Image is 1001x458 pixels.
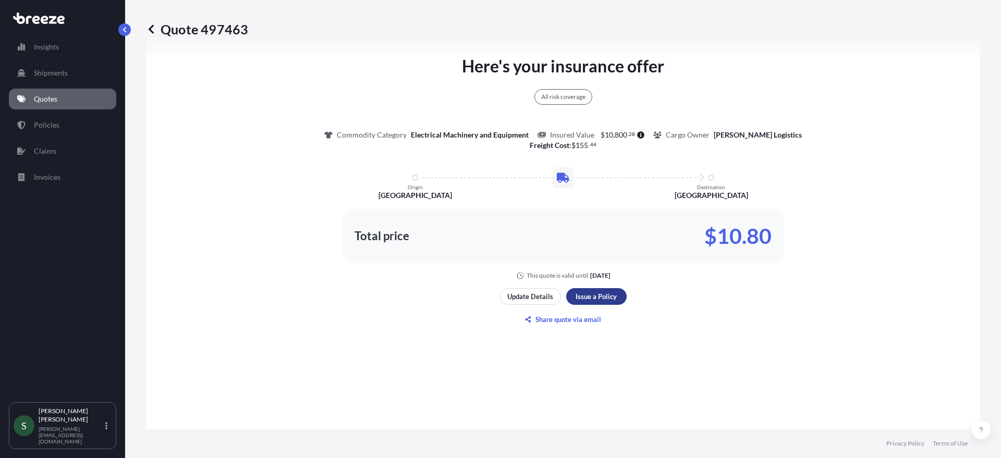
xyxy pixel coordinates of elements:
a: Insights [9,36,116,57]
p: Origin [408,184,423,190]
p: Share quote via email [535,314,601,325]
p: [DATE] [590,271,611,280]
a: Quotes [9,89,116,109]
span: $ [601,131,605,139]
span: , [613,131,615,139]
p: Invoices [34,172,60,182]
p: : [530,140,596,151]
a: Invoices [9,167,116,188]
span: 10 [605,131,613,139]
p: Commodity Category [337,130,407,140]
p: Issue a Policy [576,291,617,302]
span: . [589,143,590,146]
button: Update Details [500,288,561,305]
p: Electrical Machinery and Equipment [411,130,529,140]
a: Privacy Policy [886,439,924,448]
p: [GEOGRAPHIC_DATA] [675,190,748,201]
p: [PERSON_NAME] [PERSON_NAME] [39,407,103,424]
div: All risk coverage [534,89,592,105]
p: Update Details [507,291,553,302]
span: 155 [576,142,588,149]
a: Claims [9,141,116,162]
p: [PERSON_NAME][EMAIL_ADDRESS][DOMAIN_NAME] [39,426,103,444]
span: S [21,420,27,431]
span: . [628,132,629,136]
button: Share quote via email [500,311,627,328]
p: Insured Value [550,130,594,140]
p: Policies [34,120,59,130]
b: Freight Cost [530,141,569,150]
span: 800 [615,131,627,139]
span: 28 [629,132,635,136]
a: Policies [9,115,116,135]
span: $ [571,142,576,149]
span: 44 [590,143,596,146]
p: [PERSON_NAME] Logistics [714,130,802,140]
p: Quote 497463 [146,21,248,38]
p: Quotes [34,94,57,104]
p: Here's your insurance offer [462,54,664,79]
p: Shipments [34,68,68,78]
p: Total price [355,231,409,241]
p: [GEOGRAPHIC_DATA] [379,190,452,201]
p: Destination [697,184,725,190]
p: Claims [34,146,56,156]
button: Issue a Policy [566,288,627,305]
p: $10.80 [704,228,772,244]
a: Shipments [9,63,116,83]
p: Insights [34,42,59,52]
a: Terms of Use [933,439,968,448]
p: This quote is valid until [527,271,588,280]
p: Cargo Owner [666,130,710,140]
